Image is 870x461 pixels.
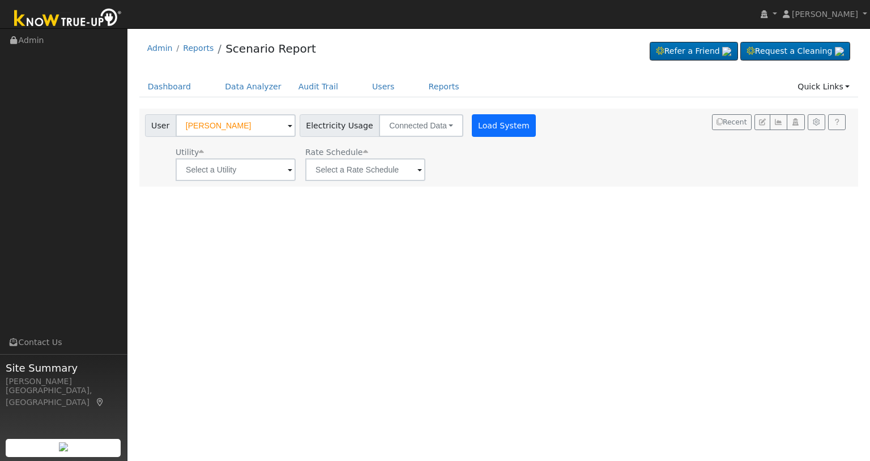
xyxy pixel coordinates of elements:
[290,76,347,97] a: Audit Trail
[176,114,296,137] input: Select a User
[722,47,731,56] img: retrieve
[6,385,121,408] div: [GEOGRAPHIC_DATA], [GEOGRAPHIC_DATA]
[305,158,425,181] input: Select a Rate Schedule
[792,10,858,19] span: [PERSON_NAME]
[305,148,368,157] span: Alias: None
[176,158,296,181] input: Select a Utility
[712,114,752,130] button: Recent
[145,114,176,137] span: User
[147,44,173,53] a: Admin
[650,42,738,61] a: Refer a Friend
[754,114,770,130] button: Edit User
[300,114,379,137] span: Electricity Usage
[835,47,844,56] img: retrieve
[808,114,825,130] button: Settings
[8,6,127,32] img: Know True-Up
[6,376,121,387] div: [PERSON_NAME]
[740,42,850,61] a: Request a Cleaning
[789,76,858,97] a: Quick Links
[379,114,463,137] button: Connected Data
[6,360,121,376] span: Site Summary
[183,44,214,53] a: Reports
[472,114,536,137] button: Load System
[59,442,68,451] img: retrieve
[95,398,105,407] a: Map
[787,114,804,130] button: Login As
[176,147,296,158] div: Utility
[420,76,468,97] a: Reports
[139,76,200,97] a: Dashboard
[828,114,846,130] a: Help Link
[225,42,316,55] a: Scenario Report
[770,114,787,130] button: Multi-Series Graph
[216,76,290,97] a: Data Analyzer
[364,76,403,97] a: Users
